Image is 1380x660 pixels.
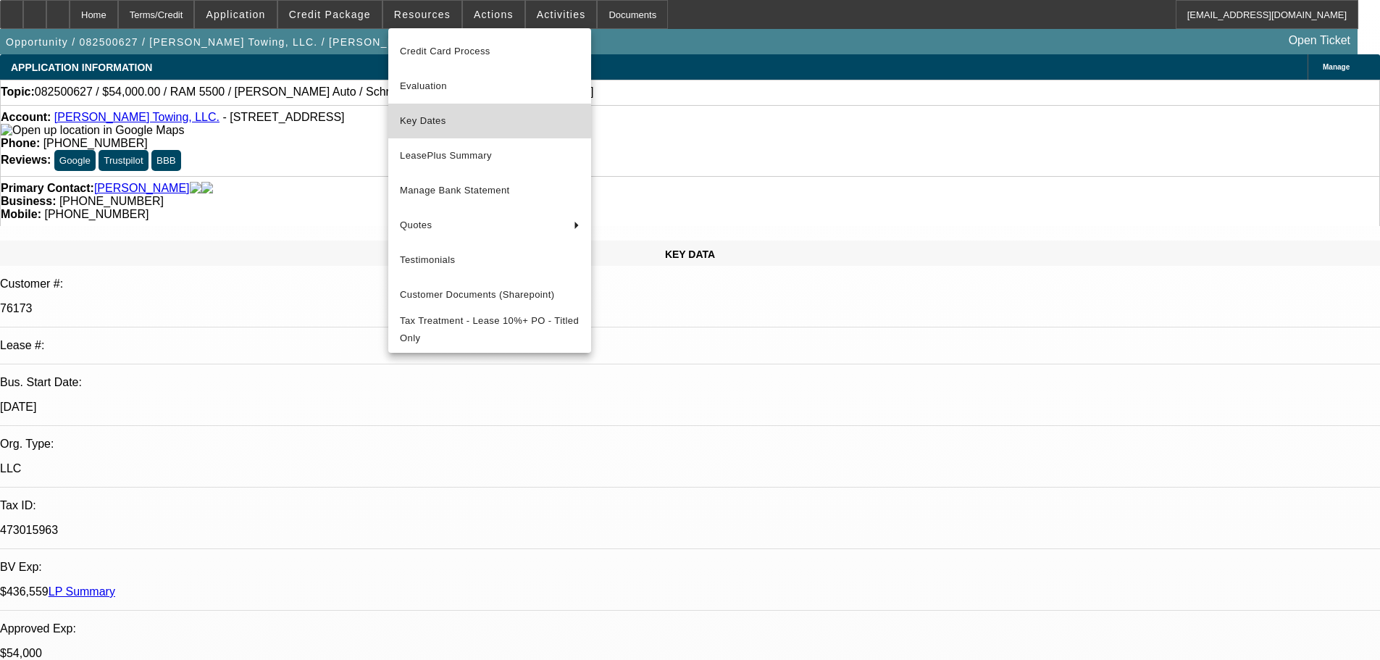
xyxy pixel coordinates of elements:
[400,43,580,60] span: Credit Card Process
[400,217,562,234] span: Quotes
[400,147,580,164] span: LeasePlus Summary
[400,182,580,199] span: Manage Bank Statement
[400,312,580,347] span: Tax Treatment - Lease 10%+ PO - Titled Only
[400,251,580,269] span: Testimonials
[400,78,580,95] span: Evaluation
[400,286,580,304] span: Customer Documents (Sharepoint)
[400,112,580,130] span: Key Dates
